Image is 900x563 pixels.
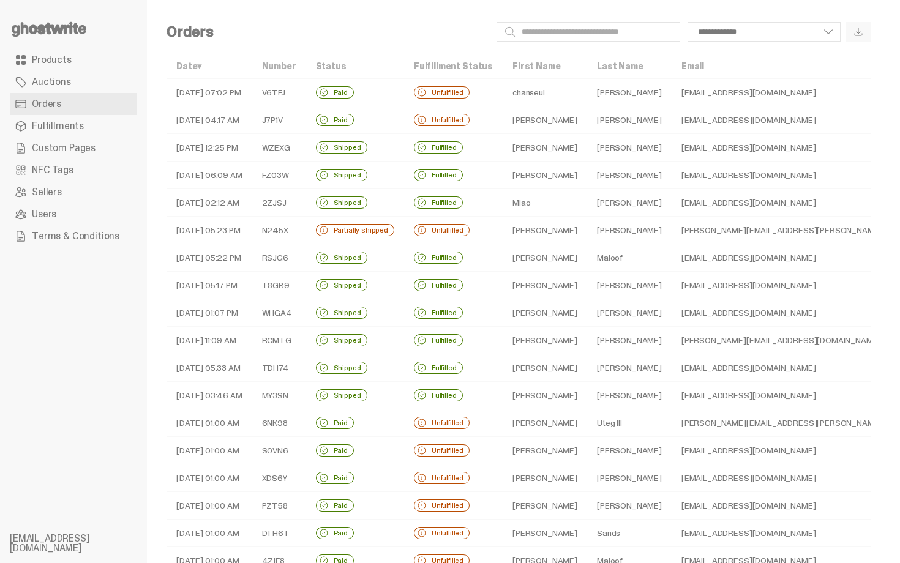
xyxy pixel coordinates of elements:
span: Terms & Conditions [32,231,119,241]
span: Users [32,209,56,219]
a: Fulfillments [10,115,137,137]
div: Fulfilled [414,307,463,319]
td: 2ZJSJ [252,189,306,217]
a: Sellers [10,181,137,203]
td: [DATE] 02:12 AM [167,189,252,217]
td: [DATE] 12:25 PM [167,134,252,162]
td: [PERSON_NAME] [587,382,672,409]
td: [PERSON_NAME] [503,354,587,382]
div: Shipped [316,169,367,181]
div: Partially shipped [316,224,394,236]
td: RSJG6 [252,244,306,272]
td: 6NK98 [252,409,306,437]
th: Last Name [587,54,672,79]
a: Date▾ [176,61,201,72]
span: Orders [32,99,61,109]
td: FZ03W [252,162,306,189]
td: [PERSON_NAME] [503,437,587,464]
td: [PERSON_NAME] [503,217,587,244]
div: Shipped [316,389,367,401]
td: [PERSON_NAME] [587,134,672,162]
td: [DATE] 01:00 AM [167,464,252,492]
div: Shipped [316,252,367,264]
td: [PERSON_NAME] [503,327,587,354]
span: Auctions [32,77,71,87]
td: RCMTG [252,327,306,354]
td: T8GB9 [252,272,306,299]
td: [DATE] 05:22 PM [167,244,252,272]
div: Fulfilled [414,196,463,209]
span: NFC Tags [32,165,73,175]
div: Fulfilled [414,279,463,291]
td: [DATE] 05:17 PM [167,272,252,299]
td: S0VN6 [252,437,306,464]
td: DTH6T [252,520,306,547]
a: Auctions [10,71,137,93]
td: WHGA4 [252,299,306,327]
div: Unfulfilled [414,499,470,512]
th: Fulfillment Status [404,54,503,79]
td: [DATE] 01:00 AM [167,409,252,437]
td: [DATE] 06:09 AM [167,162,252,189]
div: Fulfilled [414,334,463,346]
div: Shipped [316,334,367,346]
a: NFC Tags [10,159,137,181]
div: Shipped [316,196,367,209]
td: [DATE] 07:02 PM [167,79,252,106]
a: Custom Pages [10,137,137,159]
div: Paid [316,86,354,99]
div: Paid [316,417,354,429]
td: Maloof [587,244,672,272]
span: ▾ [197,61,201,72]
td: [DATE] 01:07 PM [167,299,252,327]
td: XDS6Y [252,464,306,492]
div: Shipped [316,362,367,374]
td: [DATE] 05:23 PM [167,217,252,244]
td: [PERSON_NAME] [503,134,587,162]
div: Fulfilled [414,389,463,401]
td: TDH74 [252,354,306,382]
td: [PERSON_NAME] [587,106,672,134]
span: Products [32,55,72,65]
div: Unfulfilled [414,86,470,99]
a: Users [10,203,137,225]
td: [PERSON_NAME] [587,272,672,299]
th: Number [252,54,306,79]
div: Unfulfilled [414,472,470,484]
span: Sellers [32,187,62,197]
a: Terms & Conditions [10,225,137,247]
a: Orders [10,93,137,115]
td: [PERSON_NAME] [587,217,672,244]
td: V6TFJ [252,79,306,106]
td: [DATE] 01:00 AM [167,437,252,464]
td: [PERSON_NAME] [587,327,672,354]
td: [PERSON_NAME] [503,272,587,299]
td: MY3SN [252,382,306,409]
td: [PERSON_NAME] [503,244,587,272]
div: Paid [316,444,354,457]
div: Paid [316,499,354,512]
div: Unfulfilled [414,114,470,126]
td: [PERSON_NAME] [587,492,672,520]
td: [PERSON_NAME] [587,79,672,106]
td: [PERSON_NAME] [587,189,672,217]
span: Fulfillments [32,121,84,131]
div: Paid [316,472,354,484]
div: Unfulfilled [414,444,470,457]
td: [PERSON_NAME] [503,299,587,327]
td: Sands [587,520,672,547]
div: Unfulfilled [414,224,470,236]
div: Paid [316,114,354,126]
td: [DATE] 01:00 AM [167,492,252,520]
td: [PERSON_NAME] [503,382,587,409]
td: [DATE] 03:46 AM [167,382,252,409]
td: [DATE] 11:09 AM [167,327,252,354]
div: Shipped [316,279,367,291]
h4: Orders [167,24,214,39]
td: PZT58 [252,492,306,520]
div: Unfulfilled [414,527,470,539]
a: Products [10,49,137,71]
th: First Name [503,54,587,79]
div: Paid [316,527,354,539]
td: [PERSON_NAME] [503,162,587,189]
